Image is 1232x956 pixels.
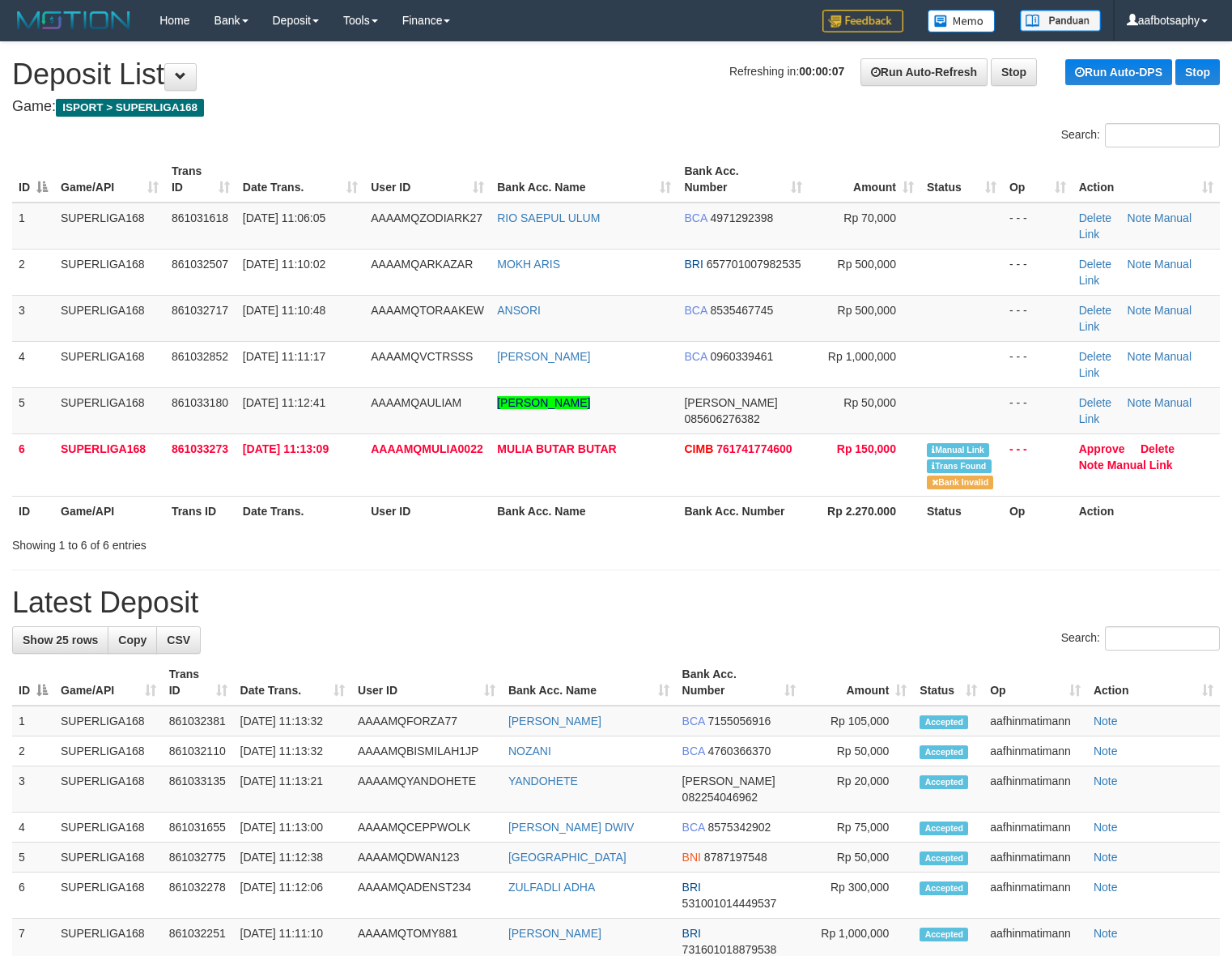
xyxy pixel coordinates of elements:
td: 6 [12,433,54,496]
span: Accepted [920,851,968,865]
span: Refreshing in: [729,65,844,78]
a: [PERSON_NAME] [497,396,590,409]
th: Amount: activate to sort column ascending [802,659,913,706]
th: Bank Acc. Number [678,496,809,526]
th: ID [12,496,54,526]
span: Rp 150,000 [837,442,896,455]
span: Copy 731601018879538 to clipboard [682,943,777,956]
a: YANDOHETE [508,775,578,787]
td: aafhinmatimann [983,736,1087,766]
span: Copy 085606276382 to clipboard [684,412,759,425]
a: Note [1128,396,1152,409]
span: Copy [118,634,147,647]
td: AAAAMQYANDOHETE [351,766,502,813]
a: [PERSON_NAME] DWIV [508,821,635,834]
td: 3 [12,766,54,813]
span: CIMB [684,442,713,455]
th: Bank Acc. Number: activate to sort column ascending [676,659,802,706]
a: Note [1128,258,1152,271]
span: 861032717 [172,304,228,317]
a: Run Auto-DPS [1065,59,1172,85]
input: Search: [1105,626,1220,651]
td: SUPERLIGA168 [54,433,165,496]
span: Similar transaction found [927,459,992,473]
span: [DATE] 11:12:41 [243,396,325,409]
span: Rp 70,000 [843,211,896,224]
td: SUPERLIGA168 [54,295,165,341]
th: Date Trans.: activate to sort column ascending [236,156,364,203]
td: SUPERLIGA168 [54,387,165,433]
a: Manual Link [1107,459,1173,472]
span: [PERSON_NAME] [682,775,775,787]
span: BRI [682,881,701,894]
td: 3 [12,295,54,341]
a: Note [1094,821,1118,834]
td: Rp 105,000 [802,706,913,736]
a: Note [1094,745,1118,758]
th: Op: activate to sort column ascending [1003,156,1073,203]
th: Op: activate to sort column ascending [983,659,1087,706]
td: AAAAMQADENST234 [351,873,502,919]
span: BCA [682,745,705,758]
a: Manual Link [1079,211,1192,241]
td: 1 [12,203,54,250]
span: BCA [684,211,707,224]
img: Feedback.jpg [822,10,903,32]
a: ANSORI [497,304,541,317]
span: [DATE] 11:06:05 [243,211,325,224]
th: Rp 2.270.000 [809,496,920,526]
span: Copy 657701007982535 to clipboard [707,258,801,271]
span: CSV [167,634,190,647]
td: SUPERLIGA168 [54,341,165,387]
span: 861032852 [172,350,228,363]
td: - - - [1003,341,1073,387]
img: panduan.png [1020,10,1101,32]
td: 4 [12,813,54,843]
label: Search: [1061,626,1220,651]
th: Game/API: activate to sort column ascending [54,156,165,203]
th: User ID: activate to sort column ascending [364,156,491,203]
span: [DATE] 11:10:48 [243,304,325,317]
a: Note [1094,851,1118,864]
td: 2 [12,249,54,295]
a: Note [1128,304,1152,317]
input: Search: [1105,123,1220,147]
a: MULIA BUTAR BUTAR [497,442,617,455]
span: Accepted [920,881,968,895]
th: Action: activate to sort column ascending [1073,156,1220,203]
span: Accepted [920,715,968,729]
span: 861031618 [172,211,228,224]
a: Note [1128,350,1152,363]
td: 4 [12,341,54,387]
td: [DATE] 11:12:06 [234,873,351,919]
span: Copy 8787197548 to clipboard [704,851,767,864]
span: AAAAMQTORAAKEW [371,304,484,317]
th: ID: activate to sort column descending [12,659,54,706]
td: Rp 75,000 [802,813,913,843]
span: AAAAMQZODIARK27 [371,211,482,224]
td: SUPERLIGA168 [54,736,163,766]
span: BRI [684,258,703,271]
span: [DATE] 11:13:09 [243,442,329,455]
a: Note [1079,459,1104,472]
div: Showing 1 to 6 of 6 entries [12,531,501,553]
span: BNI [682,851,701,864]
span: AAAAMQAULIAM [371,396,461,409]
a: [PERSON_NAME] [508,927,601,940]
h4: Game: [12,99,1220,115]
span: BCA [684,350,707,363]
span: Copy 531001014449537 to clipboard [682,897,777,910]
th: Bank Acc. Number: activate to sort column ascending [678,156,809,203]
a: Manual Link [1079,304,1192,333]
span: [DATE] 11:10:02 [243,258,325,271]
td: aafhinmatimann [983,766,1087,813]
th: Date Trans.: activate to sort column ascending [234,659,351,706]
a: Manual Link [1079,350,1192,379]
a: Manual Link [1079,396,1192,425]
a: Delete [1141,442,1175,455]
a: [PERSON_NAME] [508,715,601,728]
span: Rp 500,000 [838,258,896,271]
a: MOKH ARIS [497,258,560,271]
td: 5 [12,387,54,433]
a: Stop [991,58,1037,86]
